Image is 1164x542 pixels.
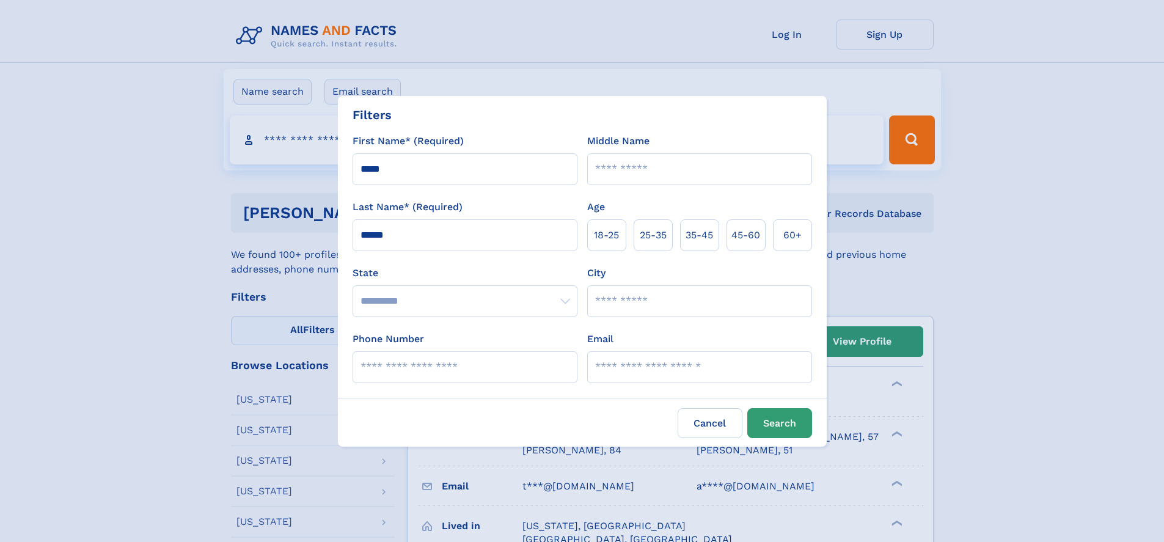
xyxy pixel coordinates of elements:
[587,134,650,148] label: Middle Name
[686,228,713,243] span: 35‑45
[678,408,742,438] label: Cancel
[640,228,667,243] span: 25‑35
[353,106,392,124] div: Filters
[587,266,606,280] label: City
[353,134,464,148] label: First Name* (Required)
[587,332,613,346] label: Email
[747,408,812,438] button: Search
[353,200,463,214] label: Last Name* (Required)
[587,200,605,214] label: Age
[783,228,802,243] span: 60+
[594,228,619,243] span: 18‑25
[731,228,760,243] span: 45‑60
[353,332,424,346] label: Phone Number
[353,266,577,280] label: State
